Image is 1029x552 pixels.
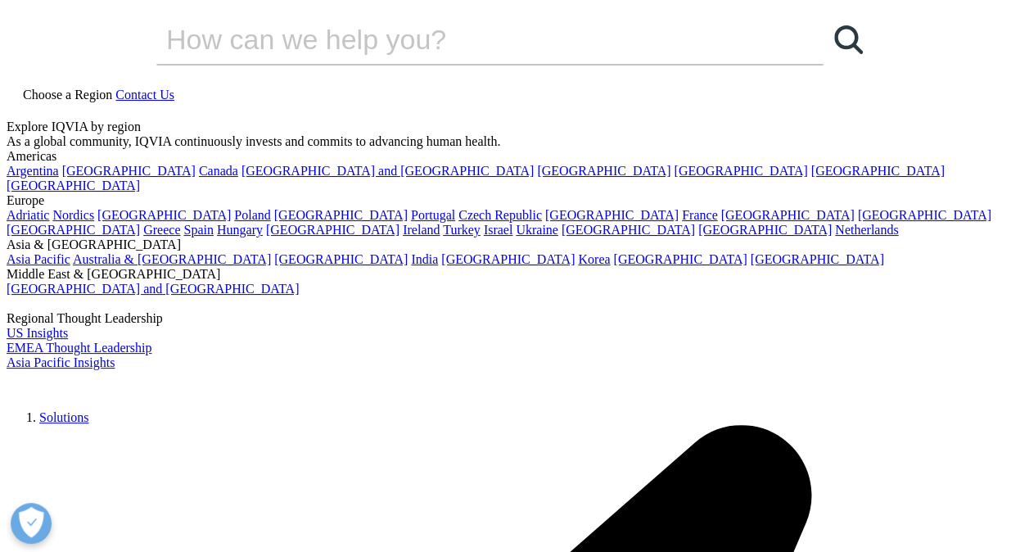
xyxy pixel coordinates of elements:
div: Middle East & [GEOGRAPHIC_DATA] [7,267,1022,282]
a: Poland [234,208,270,222]
a: Adriatic [7,208,49,222]
a: [GEOGRAPHIC_DATA] [7,179,140,192]
a: [GEOGRAPHIC_DATA] [274,252,408,266]
a: [GEOGRAPHIC_DATA] [613,252,747,266]
a: Israel [484,223,513,237]
a: [GEOGRAPHIC_DATA] [698,223,832,237]
a: Argentina [7,164,59,178]
input: Search [156,15,777,64]
a: [GEOGRAPHIC_DATA] [441,252,575,266]
a: Hungary [217,223,263,237]
img: IQVIA Healthcare Information Technology and Pharma Clinical Research Company [7,370,138,394]
a: Canada [199,164,238,178]
div: Explore IQVIA by region [7,120,1022,134]
a: Greece [143,223,180,237]
a: EMEA Thought Leadership [7,341,151,355]
a: [GEOGRAPHIC_DATA] and [GEOGRAPHIC_DATA] [241,164,534,178]
a: [GEOGRAPHIC_DATA] [7,223,140,237]
div: As a global community, IQVIA continuously invests and commits to advancing human health. [7,134,1022,149]
div: Regional Thought Leadership [7,311,1022,326]
a: [GEOGRAPHIC_DATA] [751,252,884,266]
a: [GEOGRAPHIC_DATA] and [GEOGRAPHIC_DATA] [7,282,299,296]
a: [GEOGRAPHIC_DATA] [537,164,670,178]
a: India [411,252,438,266]
a: [GEOGRAPHIC_DATA] [274,208,408,222]
a: Asia Pacific Insights [7,355,115,369]
a: [GEOGRAPHIC_DATA] [62,164,196,178]
a: Solutions [39,410,88,424]
button: Open Preferences [11,503,52,544]
a: Spain [183,223,213,237]
a: [GEOGRAPHIC_DATA] [858,208,991,222]
a: [GEOGRAPHIC_DATA] [721,208,855,222]
a: Korea [578,252,610,266]
a: Contact Us [115,88,174,102]
a: Nordics [52,208,94,222]
a: [GEOGRAPHIC_DATA] [674,164,807,178]
span: Choose a Region [23,88,112,102]
a: [GEOGRAPHIC_DATA] [811,164,945,178]
a: Portugal [411,208,455,222]
a: [GEOGRAPHIC_DATA] [545,208,679,222]
a: Ireland [403,223,440,237]
a: US Insights [7,326,68,340]
a: Turkey [443,223,481,237]
a: [GEOGRAPHIC_DATA] [266,223,399,237]
a: Czech Republic [458,208,542,222]
div: Asia & [GEOGRAPHIC_DATA] [7,238,1022,252]
a: France [682,208,718,222]
a: Asia Pacific [7,252,70,266]
div: Americas [7,149,1022,164]
div: Europe [7,193,1022,208]
a: [GEOGRAPHIC_DATA] [562,223,695,237]
a: Ukraine [516,223,558,237]
a: Australia & [GEOGRAPHIC_DATA] [73,252,271,266]
a: Search [824,15,873,64]
a: Netherlands [835,223,898,237]
svg: Search [834,25,863,54]
a: [GEOGRAPHIC_DATA] [97,208,231,222]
